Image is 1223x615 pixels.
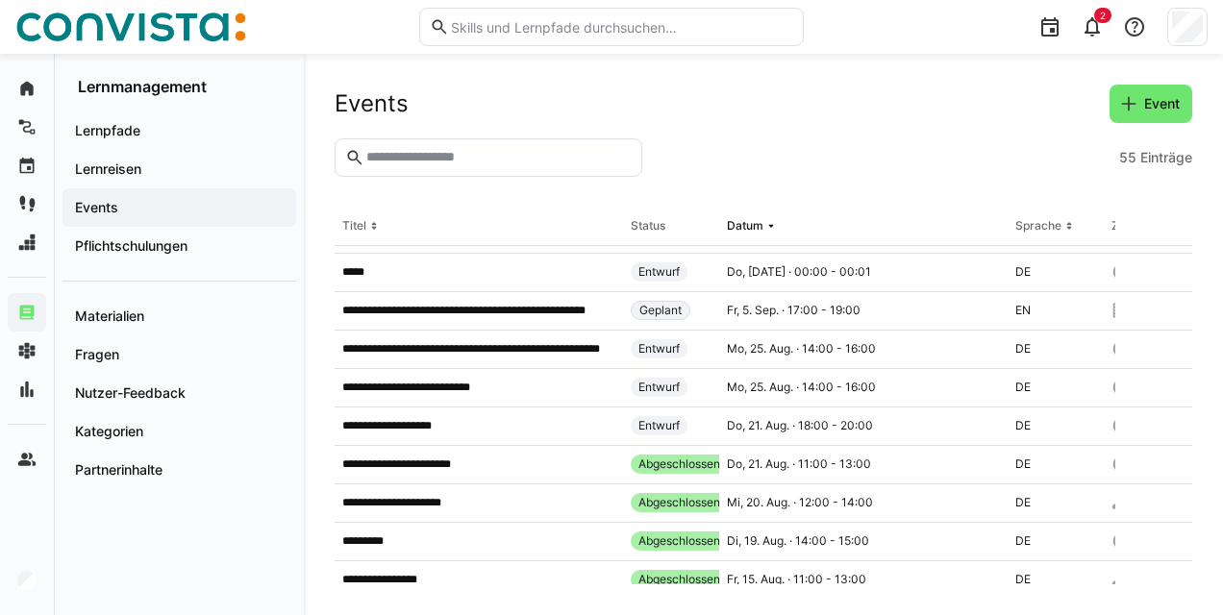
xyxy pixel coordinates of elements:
span: Event [1141,94,1183,113]
span: 55 [1119,148,1136,167]
div: Sprache [1015,218,1061,234]
span: EN [1015,303,1031,318]
span: Geplant [639,303,682,318]
span: Do, [DATE] · 00:00 - 00:01 [727,264,871,280]
span: DE [1015,533,1031,549]
span: Di, 19. Aug. · 14:00 - 15:00 [727,533,869,549]
span: Fr, 5. Sep. · 17:00 - 19:00 [727,303,861,318]
span: DE [1015,264,1031,280]
span: DE [1015,418,1031,433]
span: Mi, 20. Aug. · 12:00 - 14:00 [727,495,873,510]
span: 2 [1100,10,1106,21]
span: DE [1015,456,1031,472]
span: Mo, 25. Aug. · 14:00 - 16:00 [727,380,876,395]
div: Zugriff für [1111,218,1166,234]
span: Entwurf [638,418,680,433]
span: DE [1015,495,1031,510]
span: Abgeschlossen [638,572,720,587]
span: Mo, 25. Aug. · 14:00 - 16:00 [727,341,876,357]
span: DE [1015,572,1031,587]
div: Datum [727,218,763,234]
span: DE [1015,380,1031,395]
h2: Events [335,89,409,118]
input: Skills und Lernpfade durchsuchen… [449,18,793,36]
div: Titel [342,218,366,234]
span: Fr, 15. Aug. · 11:00 - 13:00 [727,572,866,587]
span: Abgeschlossen [638,495,720,510]
span: Entwurf [638,380,680,395]
span: DE [1015,341,1031,357]
span: Do, 21. Aug. · 11:00 - 13:00 [727,456,871,472]
span: Entwurf [638,341,680,357]
span: Entwurf [638,264,680,280]
div: Status [631,218,665,234]
span: Abgeschlossen [638,456,720,472]
span: Do, 21. Aug. · 18:00 - 20:00 [727,418,873,433]
span: Einträge [1140,148,1192,167]
span: Abgeschlossen [638,533,720,549]
button: Event [1110,85,1192,123]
